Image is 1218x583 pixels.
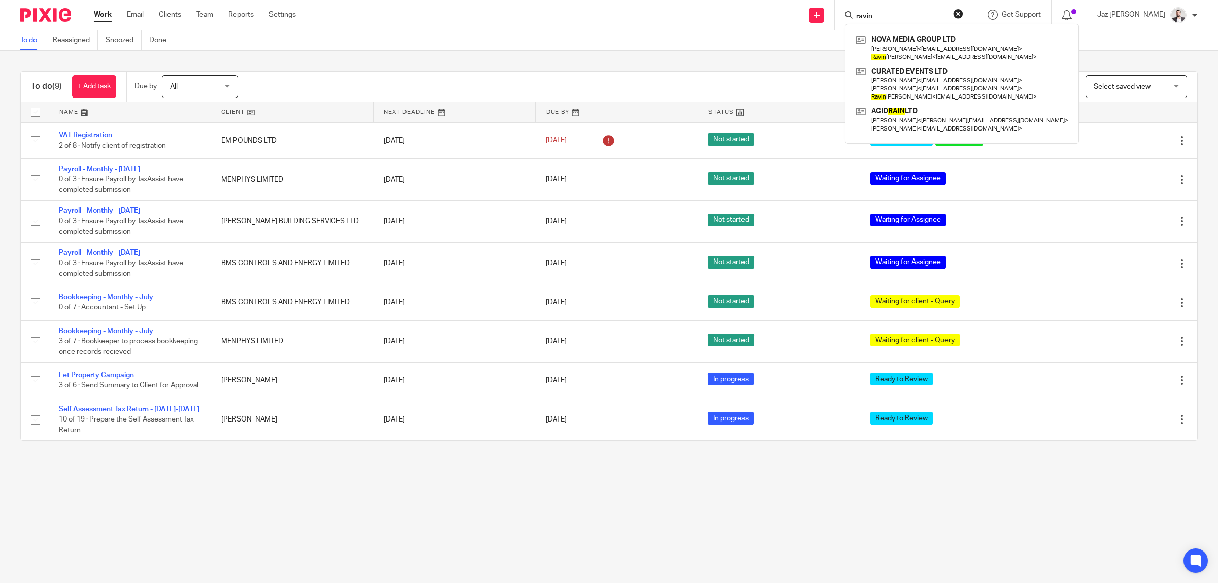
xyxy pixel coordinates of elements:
[59,166,140,173] a: Payroll - Monthly - [DATE]
[546,137,567,144] span: [DATE]
[374,201,536,242] td: [DATE]
[149,30,174,50] a: Done
[211,158,374,200] td: MENPHYS LIMITED
[211,363,374,399] td: [PERSON_NAME]
[134,81,157,91] p: Due by
[59,176,183,194] span: 0 of 3 · Ensure Payroll by TaxAssist have completed submission
[374,363,536,399] td: [DATE]
[211,122,374,158] td: EM POUNDS LTD
[127,10,144,20] a: Email
[870,412,933,425] span: Ready to Review
[59,218,183,236] span: 0 of 3 · Ensure Payroll by TaxAssist have completed submission
[374,399,536,440] td: [DATE]
[52,82,62,90] span: (9)
[170,83,178,90] span: All
[374,284,536,320] td: [DATE]
[708,412,754,425] span: In progress
[1170,7,1187,23] img: 48292-0008-compressed%20square.jpg
[211,399,374,440] td: [PERSON_NAME]
[546,416,567,423] span: [DATE]
[708,373,754,385] span: In progress
[31,81,62,92] h1: To do
[546,377,567,384] span: [DATE]
[374,242,536,284] td: [DATE]
[20,30,45,50] a: To do
[59,406,199,413] a: Self Assessment Tax Return - [DATE]-[DATE]
[59,372,134,379] a: Let Property Campaign
[374,158,536,200] td: [DATE]
[870,214,946,226] span: Waiting for Assignee
[546,338,567,345] span: [DATE]
[59,328,153,335] a: Bookkeeping - Monthly - July
[708,256,754,269] span: Not started
[59,142,166,149] span: 2 of 8 · Notify client of registration
[59,304,146,311] span: 0 of 7 · Accountant - Set Up
[269,10,296,20] a: Settings
[211,284,374,320] td: BMS CONTROLS AND ENERGY LIMITED
[59,382,198,390] span: 3 of 6 · Send Summary to Client for Approval
[211,242,374,284] td: BMS CONTROLS AND ENERGY LIMITED
[546,218,567,225] span: [DATE]
[59,249,140,256] a: Payroll - Monthly - [DATE]
[94,10,112,20] a: Work
[59,207,140,214] a: Payroll - Monthly - [DATE]
[20,8,71,22] img: Pixie
[708,334,754,346] span: Not started
[870,172,946,185] span: Waiting for Assignee
[870,373,933,385] span: Ready to Review
[59,294,153,301] a: Bookkeeping - Monthly - July
[855,12,946,21] input: Search
[870,334,960,346] span: Waiting for client - Query
[953,9,963,19] button: Clear
[870,295,960,308] span: Waiting for client - Query
[59,338,198,355] span: 3 of 7 · Bookkeeper to process bookkeeping once records recieved
[159,10,181,20] a: Clients
[59,132,112,139] a: VAT Registration
[546,299,567,306] span: [DATE]
[1094,83,1151,90] span: Select saved view
[546,260,567,267] span: [DATE]
[708,133,754,146] span: Not started
[1002,11,1041,18] span: Get Support
[53,30,98,50] a: Reassigned
[59,416,194,434] span: 10 of 19 · Prepare the Self Assessment Tax Return
[106,30,142,50] a: Snoozed
[374,122,536,158] td: [DATE]
[211,201,374,242] td: [PERSON_NAME] BUILDING SERVICES LTD
[708,214,754,226] span: Not started
[870,256,946,269] span: Waiting for Assignee
[228,10,254,20] a: Reports
[708,172,754,185] span: Not started
[1097,10,1165,20] p: Jaz [PERSON_NAME]
[211,320,374,362] td: MENPHYS LIMITED
[59,260,183,277] span: 0 of 3 · Ensure Payroll by TaxAssist have completed submission
[708,295,754,308] span: Not started
[72,75,116,98] a: + Add task
[546,176,567,183] span: [DATE]
[196,10,213,20] a: Team
[374,320,536,362] td: [DATE]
